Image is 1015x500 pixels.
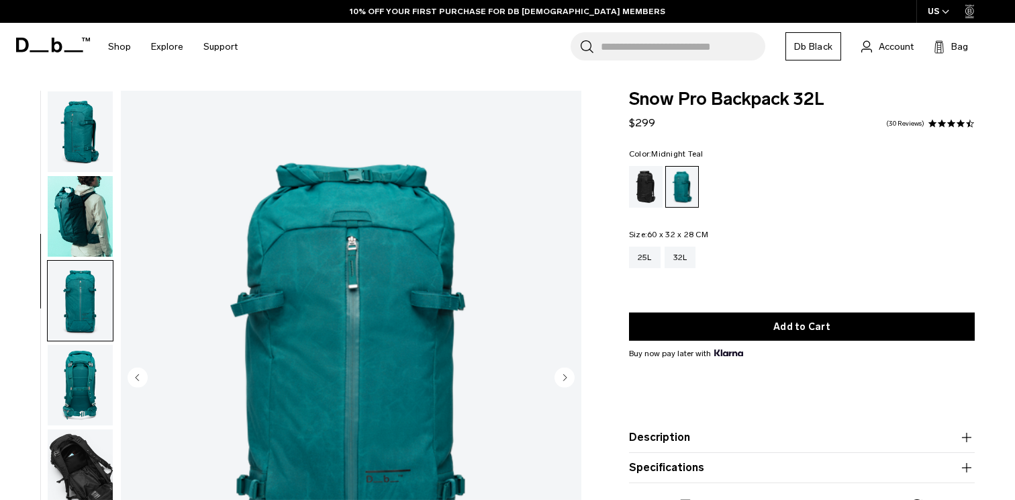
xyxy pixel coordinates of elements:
a: Shop [108,23,131,71]
span: Midnight Teal [651,149,703,159]
a: 10% OFF YOUR FIRST PURCHASE FOR DB [DEMOGRAPHIC_DATA] MEMBERS [350,5,665,17]
a: 25L [629,247,661,268]
img: Snow Pro Backpack 32L Midnight Teal [48,176,113,257]
button: Add to Cart [629,312,975,341]
a: 30 reviews [886,120,924,127]
button: Snow Pro Backpack 32L Midnight Teal [47,175,113,257]
a: Explore [151,23,183,71]
a: 32L [665,247,696,268]
button: Snow Pro Backpack 32L Midnight Teal [47,91,113,173]
span: $299 [629,116,655,129]
img: Snow Pro Backpack 32L Midnight Teal [48,345,113,425]
legend: Size: [629,231,708,239]
a: Db Black [785,32,841,60]
a: Black Out [629,166,663,208]
button: Snow Pro Backpack 32L Midnight Teal [47,344,113,426]
span: Buy now pay later with [629,347,743,360]
button: Snow Pro Backpack 32L Midnight Teal [47,260,113,342]
button: Description [629,429,975,446]
button: Previous slide [128,367,148,390]
a: Account [861,38,914,54]
button: Next slide [554,367,575,390]
span: Account [879,40,914,54]
span: 60 x 32 x 28 CM [647,230,708,239]
img: Snow Pro Backpack 32L Midnight Teal [48,91,113,172]
span: Snow Pro Backpack 32L [629,91,975,108]
nav: Main Navigation [98,23,248,71]
a: Support [203,23,238,71]
img: {"height" => 20, "alt" => "Klarna"} [714,349,743,356]
img: Snow Pro Backpack 32L Midnight Teal [48,261,113,341]
button: Specifications [629,460,975,476]
legend: Color: [629,150,704,158]
button: Bag [934,38,968,54]
span: Bag [951,40,968,54]
a: Midnight Teal [665,166,699,208]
